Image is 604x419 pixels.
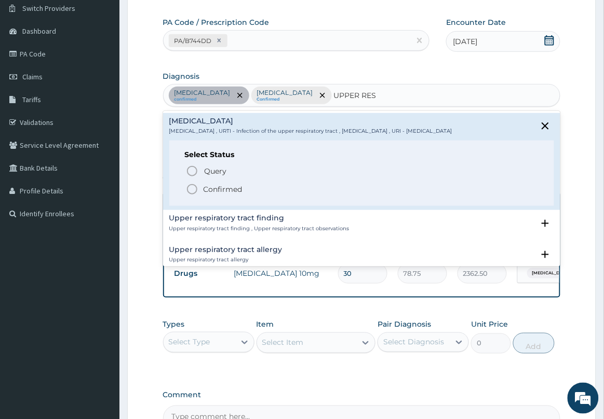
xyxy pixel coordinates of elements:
[229,263,333,284] td: [MEDICAL_DATA] 10mg
[446,17,506,27] label: Encounter Date
[163,320,185,329] label: Types
[169,214,350,222] h4: Upper respiratory tract finding
[235,91,245,100] span: remove selection option
[169,256,283,263] p: Upper respiratory tract allergy
[22,72,43,81] span: Claims
[539,120,552,132] i: close select status
[175,97,231,102] small: confirmed
[169,337,210,347] div: Select Type
[453,36,477,47] span: [DATE]
[205,166,227,176] span: Query
[163,17,270,27] label: PA Code / Prescription Code
[163,391,561,400] label: Comment
[22,26,56,36] span: Dashboard
[175,89,231,97] p: [MEDICAL_DATA]
[163,71,200,81] label: Diagnosis
[19,52,42,78] img: d_794563401_company_1708531726252_794563401
[5,283,198,319] textarea: Type your message and hit 'Enter'
[54,58,175,72] div: Chat with us now
[204,184,243,194] p: Confirmed
[539,248,552,261] i: open select status
[60,131,143,235] span: We're online!
[527,268,576,278] span: [MEDICAL_DATA]
[185,151,539,159] h6: Select Status
[539,217,552,230] i: open select status
[318,91,327,100] span: remove selection option
[471,319,508,330] label: Unit Price
[170,5,195,30] div: Minimize live chat window
[257,319,274,330] label: Item
[169,246,283,254] h4: Upper respiratory tract allergy
[378,319,431,330] label: Pair Diagnosis
[257,97,313,102] small: Confirmed
[169,264,229,283] td: Drugs
[169,128,452,135] p: [MEDICAL_DATA] , URTI - Infection of the upper respiratory tract , [MEDICAL_DATA] , URI - [MEDICA...
[383,337,444,347] div: Select Diagnosis
[22,4,75,13] span: Switch Providers
[22,95,41,104] span: Tariffs
[169,117,452,125] h4: [MEDICAL_DATA]
[257,89,313,97] p: [MEDICAL_DATA]
[186,183,198,195] i: status option filled
[171,35,213,47] div: PA/B744DD
[513,333,555,354] button: Add
[186,165,198,177] i: status option query
[169,225,350,232] p: Upper respiratory tract finding , Upper respiratory tract observations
